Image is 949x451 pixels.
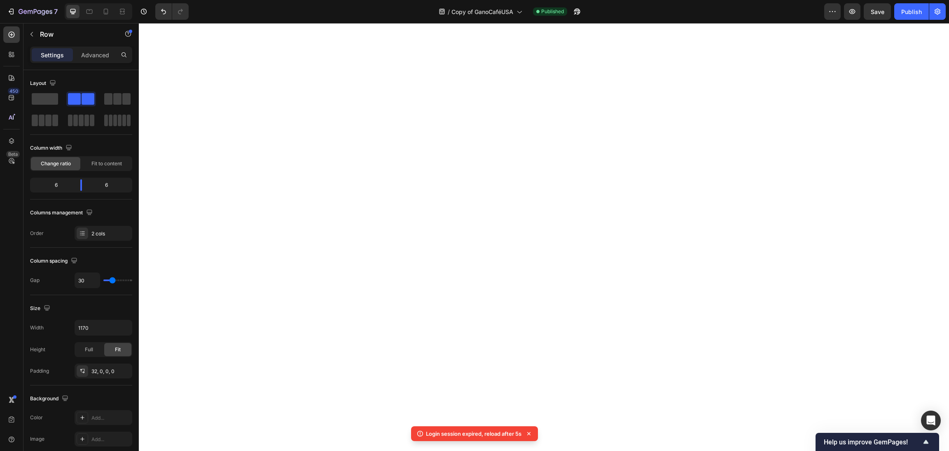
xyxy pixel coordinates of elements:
p: Settings [41,51,64,59]
div: Add... [91,414,130,422]
span: Help us improve GemPages! [824,438,921,446]
input: Auto [75,320,132,335]
div: Add... [91,436,130,443]
div: Order [30,230,44,237]
div: 2 cols [91,230,130,237]
div: Open Intercom Messenger [921,411,941,430]
p: 7 [54,7,58,16]
div: Column spacing [30,256,79,267]
div: Color [30,414,43,421]
p: Advanced [81,51,109,59]
p: Row [40,29,110,39]
button: Show survey - Help us improve GemPages! [824,437,931,447]
div: Columns management [30,207,94,218]
div: Column width [30,143,74,154]
div: 6 [32,179,74,191]
button: Publish [894,3,929,20]
div: Size [30,303,52,314]
input: Auto [75,273,100,288]
div: Beta [6,151,20,157]
span: Fit to content [91,160,122,167]
button: Save [864,3,891,20]
span: Fit [115,346,121,353]
p: Login session expired, reload after 5s [426,430,521,438]
div: Publish [901,7,922,16]
div: Height [30,346,45,353]
span: Save [871,8,884,15]
span: / [448,7,450,16]
span: Change ratio [41,160,71,167]
div: Background [30,393,70,404]
div: Layout [30,78,58,89]
span: Full [85,346,93,353]
div: 32, 0, 0, 0 [91,368,130,375]
span: Published [541,8,564,15]
div: Width [30,324,44,331]
div: 450 [8,88,20,94]
button: 7 [3,3,61,20]
div: Gap [30,277,40,284]
span: Copy of GanoCaféUSA [451,7,513,16]
div: Padding [30,367,49,375]
div: Undo/Redo [155,3,189,20]
iframe: Design area [139,23,949,451]
div: 6 [89,179,131,191]
div: Image [30,435,44,443]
